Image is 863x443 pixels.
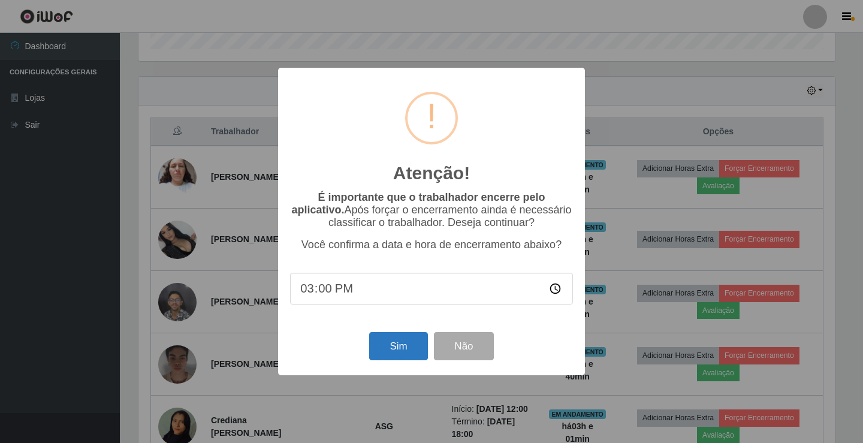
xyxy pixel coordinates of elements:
[434,332,493,360] button: Não
[290,191,573,229] p: Após forçar o encerramento ainda é necessário classificar o trabalhador. Deseja continuar?
[393,162,470,184] h2: Atenção!
[290,239,573,251] p: Você confirma a data e hora de encerramento abaixo?
[369,332,427,360] button: Sim
[291,191,545,216] b: É importante que o trabalhador encerre pelo aplicativo.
